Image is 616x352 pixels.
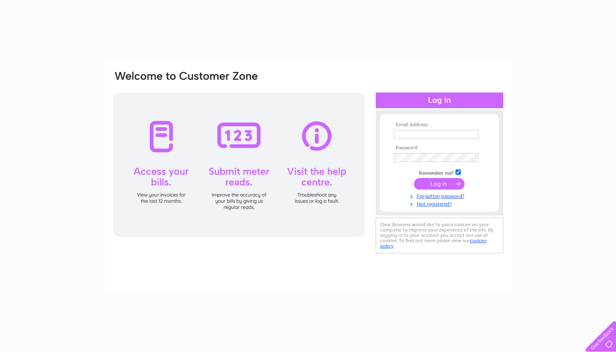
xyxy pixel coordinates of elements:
[392,122,487,128] th: Email Address:
[392,145,487,151] th: Password:
[380,238,486,249] a: cookies policy
[394,199,487,207] a: Not registered?
[394,192,487,199] a: Forgotten password?
[414,178,465,190] input: Submit
[392,168,487,176] td: Remember me?
[376,218,503,253] div: Clear Business would like to place cookies on your computer to improve your experience of the sit...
